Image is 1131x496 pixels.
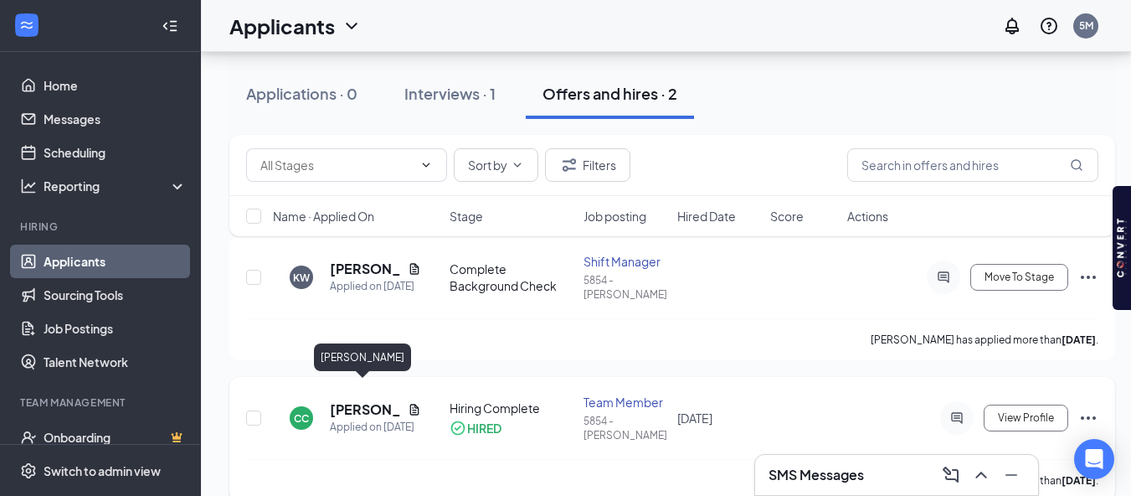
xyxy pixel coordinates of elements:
[1062,474,1096,487] b: [DATE]
[450,420,466,437] svg: CheckmarkCircle
[260,156,413,174] input: All Stages
[998,462,1025,488] button: Minimize
[468,159,507,171] span: Sort by
[770,208,804,225] span: Score
[44,102,187,136] a: Messages
[938,462,964,488] button: ComposeMessage
[1002,16,1022,36] svg: Notifications
[1039,16,1059,36] svg: QuestionInfo
[408,403,421,416] svg: Document
[408,262,421,276] svg: Document
[1062,333,1096,346] b: [DATE]
[44,462,161,479] div: Switch to admin view
[20,462,37,479] svg: Settings
[20,395,183,410] div: Team Management
[450,400,574,416] div: Hiring Complete
[330,260,401,278] h5: [PERSON_NAME]
[583,394,666,411] div: Team Member
[44,421,187,454] a: OnboardingCrown
[545,148,630,182] button: Filter Filters
[293,271,310,285] div: KW
[330,278,421,295] div: Applied on [DATE]
[871,333,1098,347] p: [PERSON_NAME] has applied more than .
[769,466,864,484] h3: SMS Messages
[1074,439,1114,479] div: Open Intercom Messenger
[847,208,888,225] span: Actions
[1079,18,1093,33] div: 5M
[162,18,178,34] svg: Collapse
[968,462,995,488] button: ChevronUp
[314,344,411,371] div: [PERSON_NAME]
[404,83,496,104] div: Interviews · 1
[583,253,666,270] div: Shift Manager
[677,208,736,225] span: Hired Date
[44,69,187,102] a: Home
[44,178,188,194] div: Reporting
[559,155,579,175] svg: Filter
[18,17,35,34] svg: WorkstreamLogo
[984,405,1068,431] button: View Profile
[44,245,187,278] a: Applicants
[294,411,309,426] div: CC
[342,16,362,36] svg: ChevronDown
[44,278,187,312] a: Sourcing Tools
[330,400,401,419] h5: [PERSON_NAME]
[419,158,433,172] svg: ChevronDown
[947,411,967,425] svg: ActiveChat
[330,419,421,436] div: Applied on [DATE]
[542,83,677,104] div: Offers and hires · 2
[246,83,357,104] div: Applications · 0
[941,465,961,485] svg: ComposeMessage
[998,412,1054,424] span: View Profile
[20,220,183,234] div: Hiring
[677,411,712,426] span: [DATE]
[454,148,538,182] button: Sort byChevronDown
[467,420,501,437] div: HIRED
[1078,408,1098,428] svg: Ellipses
[583,414,666,442] div: 5854 - [PERSON_NAME]'s
[44,345,187,379] a: Talent Network
[273,208,374,225] span: Name · Applied On
[1070,158,1083,172] svg: MagnifyingGlass
[1078,267,1098,287] svg: Ellipses
[984,271,1054,283] span: Move To Stage
[511,158,524,172] svg: ChevronDown
[450,208,483,225] span: Stage
[583,273,666,302] div: 5854 - [PERSON_NAME]'s
[971,465,991,485] svg: ChevronUp
[450,261,574,294] div: Complete Background Check
[44,136,187,169] a: Scheduling
[1001,465,1021,485] svg: Minimize
[583,208,646,225] span: Job posting
[20,178,37,194] svg: Analysis
[933,271,954,284] svg: ActiveChat
[847,148,1098,182] input: Search in offers and hires
[970,264,1068,291] button: Move To Stage
[229,12,335,40] h1: Applicants
[44,312,187,345] a: Job Postings
[1117,219,1127,276] img: B2fZQJag41XWAAAAAElFTkSuQmCC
